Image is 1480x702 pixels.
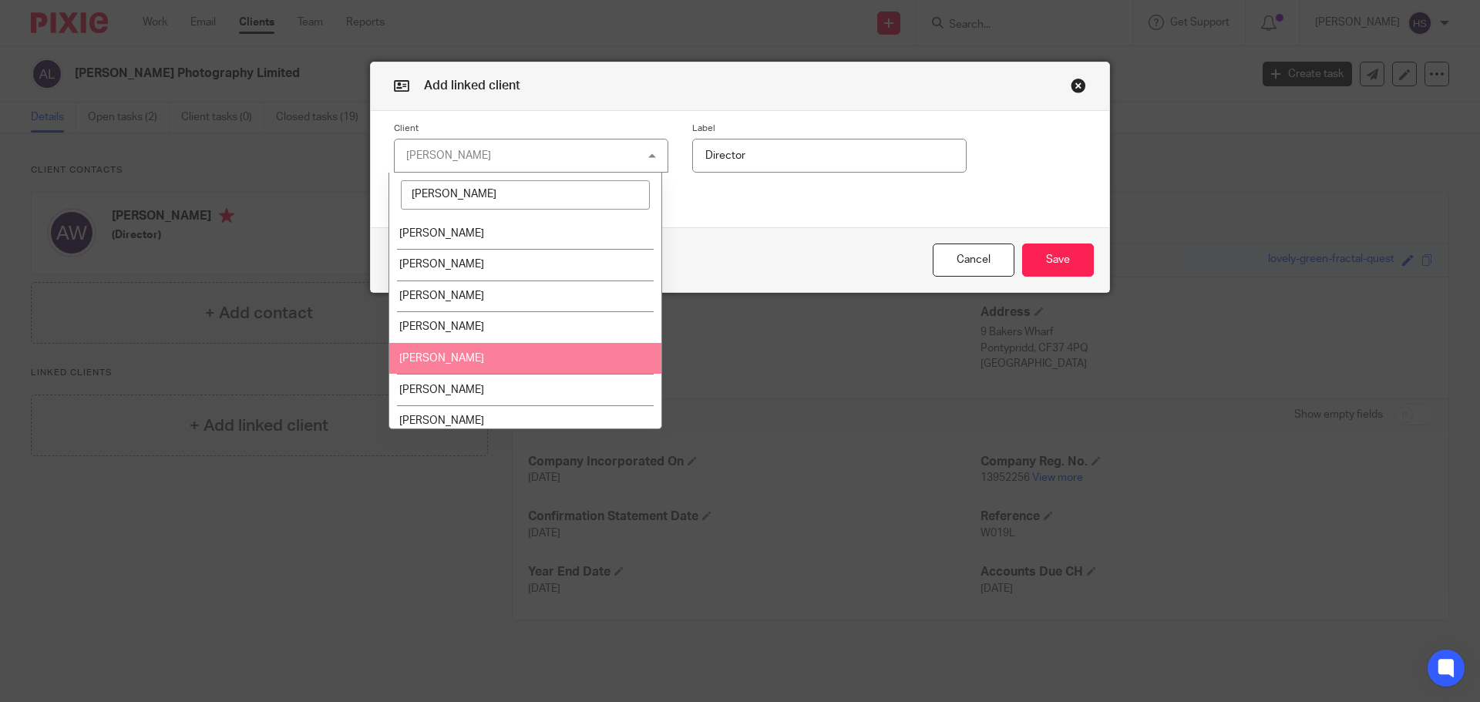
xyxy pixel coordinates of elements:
[1022,244,1094,277] button: Save
[692,123,967,135] label: Label
[399,385,484,395] span: [PERSON_NAME]
[394,123,668,135] label: Client
[406,150,491,161] div: [PERSON_NAME]
[399,291,484,301] span: [PERSON_NAME]
[692,139,967,173] input: Relation label, e.g. group company
[399,259,484,270] span: [PERSON_NAME]
[401,180,651,210] input: Search options...
[399,415,484,426] span: [PERSON_NAME]
[933,244,1014,277] button: Cancel
[399,228,484,239] span: [PERSON_NAME]
[399,353,484,364] span: [PERSON_NAME]
[399,321,484,332] span: [PERSON_NAME]
[424,79,520,92] span: Add linked client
